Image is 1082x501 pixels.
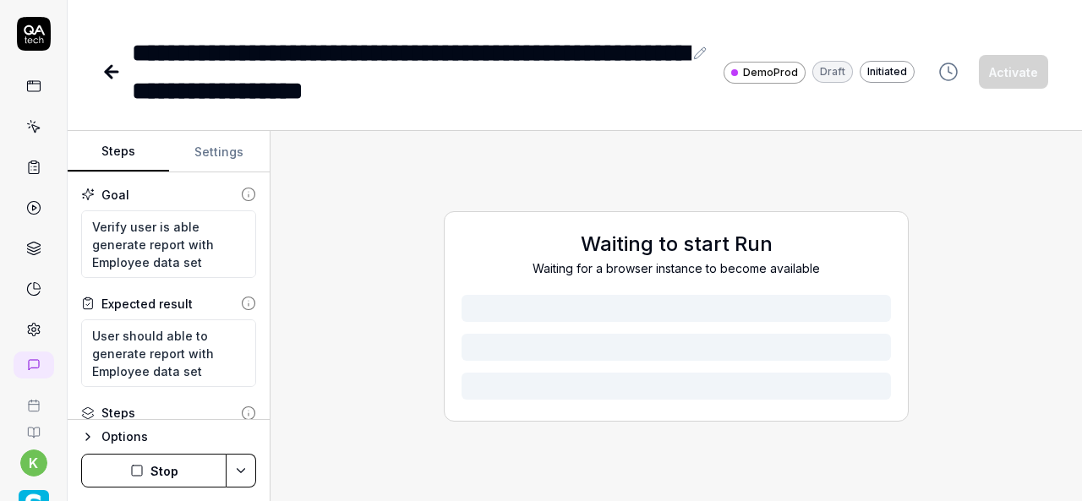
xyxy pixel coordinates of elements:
div: Draft [812,61,853,83]
button: Steps [68,132,169,172]
a: Book a call with us [7,385,60,412]
div: Steps [101,404,135,422]
div: Expected result [101,295,193,313]
div: Waiting for a browser instance to become available [462,259,891,277]
button: View version history [928,55,969,89]
button: Options [81,427,256,447]
div: Initiated [860,61,915,83]
button: Activate [979,55,1048,89]
div: Options [101,427,256,447]
h2: Waiting to start Run [462,229,891,259]
div: Goal [101,186,129,204]
button: Stop [81,454,227,487]
button: Settings [169,132,270,172]
span: DemoProd [743,65,798,80]
a: Documentation [7,412,60,439]
a: DemoProd [724,61,806,84]
a: New conversation [14,351,54,378]
button: k [20,449,47,476]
